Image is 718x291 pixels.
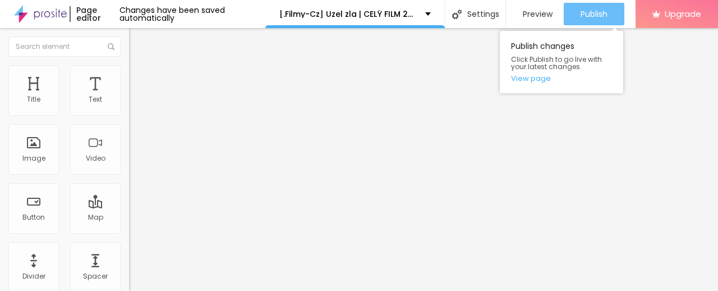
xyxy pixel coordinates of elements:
a: View page [511,75,612,82]
span: Upgrade [665,9,701,19]
div: Button [22,213,45,221]
div: Title [27,96,40,103]
div: Spacer [83,272,108,280]
div: Image [22,154,45,162]
div: Changes have been saved automatically [119,6,265,22]
img: Icone [108,43,114,50]
button: Publish [564,3,624,25]
div: Map [88,213,103,221]
div: Text [89,96,102,103]
p: [.Filmy-Cz] Uzel zla | CELÝ FILM 2025 ONLINE ZDARMA SK/CZ DABING I TITULKY [279,10,417,18]
span: Click Publish to go live with your latest changes. [511,56,612,70]
div: Publish changes [500,31,623,93]
span: Publish [581,10,607,19]
button: Preview [506,3,564,25]
iframe: Editor [129,28,718,291]
input: Search element [8,37,121,57]
div: Page editor [70,6,119,22]
img: Icone [452,10,462,19]
div: Video [86,154,105,162]
div: Divider [22,272,45,280]
span: Preview [523,10,553,19]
